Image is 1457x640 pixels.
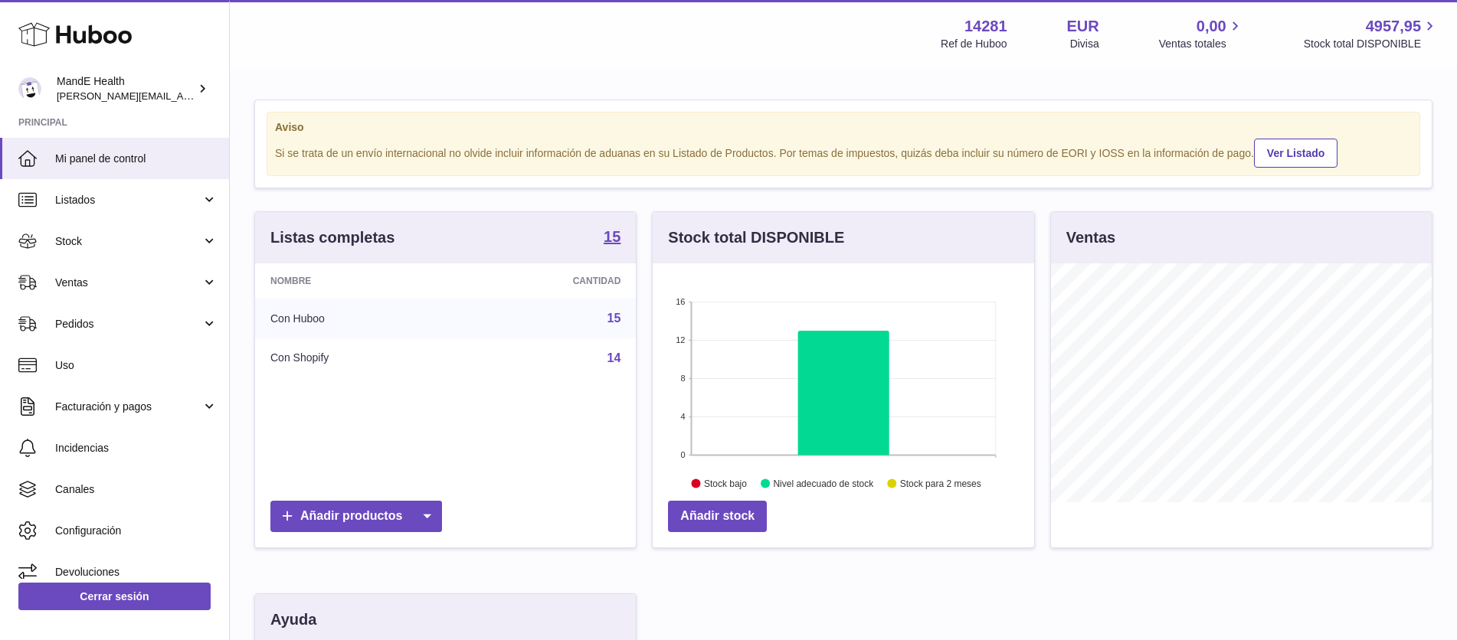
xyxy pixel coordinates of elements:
[607,312,621,325] a: 15
[676,297,686,306] text: 16
[1159,37,1244,51] span: Ventas totales
[1067,16,1099,37] strong: EUR
[941,37,1007,51] div: Ref de Huboo
[774,478,875,489] text: Nivel adecuado de stock
[18,77,41,100] img: luis.mendieta@mandehealth.com
[55,482,218,497] span: Canales
[55,441,218,456] span: Incidencias
[57,74,195,103] div: MandE Health
[668,227,844,248] h3: Stock total DISPONIBLE
[604,229,620,247] a: 15
[1070,37,1099,51] div: Divisa
[275,136,1412,168] div: Si se trata de un envío internacional no olvide incluir información de aduanas en su Listado de P...
[270,227,395,248] h3: Listas completas
[57,90,389,102] span: [PERSON_NAME][EMAIL_ADDRESS][PERSON_NAME][DOMAIN_NAME]
[255,299,457,338] td: Con Huboo
[1304,16,1439,51] a: 4957,95 Stock total DISPONIBLE
[55,276,201,290] span: Ventas
[681,450,686,459] text: 0
[1066,227,1115,248] h3: Ventas
[275,120,1412,135] strong: Aviso
[55,193,201,207] span: Listados
[55,524,218,538] span: Configuración
[668,501,767,532] a: Añadir stock
[964,16,1007,37] strong: 14281
[255,338,457,378] td: Con Shopify
[55,234,201,249] span: Stock
[704,478,747,489] text: Stock bajo
[681,374,686,383] text: 8
[607,351,621,364] a: 14
[270,501,442,532] a: Añadir productos
[604,229,620,244] strong: 15
[1254,139,1337,168] a: Ver Listado
[900,478,981,489] text: Stock para 2 meses
[18,583,211,610] a: Cerrar sesión
[1366,16,1421,37] span: 4957,95
[55,565,218,580] span: Devoluciones
[255,263,457,299] th: Nombre
[681,412,686,421] text: 4
[457,263,636,299] th: Cantidad
[55,152,218,166] span: Mi panel de control
[55,400,201,414] span: Facturación y pagos
[270,609,316,630] h3: Ayuda
[55,358,218,373] span: Uso
[1304,37,1439,51] span: Stock total DISPONIBLE
[1159,16,1244,51] a: 0,00 Ventas totales
[1197,16,1226,37] span: 0,00
[676,335,686,344] text: 12
[55,317,201,331] span: Pedidos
